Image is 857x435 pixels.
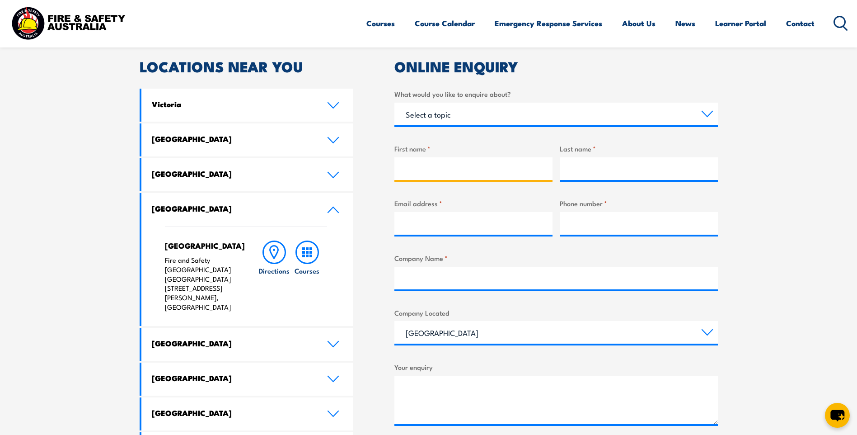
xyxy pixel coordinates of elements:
label: Company Name [394,253,718,263]
a: [GEOGRAPHIC_DATA] [141,363,354,396]
h4: [GEOGRAPHIC_DATA] [152,338,314,348]
a: Emergency Response Services [495,11,602,35]
a: [GEOGRAPHIC_DATA] [141,328,354,361]
p: Fire and Safety [GEOGRAPHIC_DATA] [GEOGRAPHIC_DATA] [STREET_ADDRESS][PERSON_NAME], [GEOGRAPHIC_DATA] [165,255,240,312]
h2: LOCATIONS NEAR YOU [140,60,354,72]
h6: Directions [259,266,290,275]
label: Your enquiry [394,362,718,372]
button: chat-button [825,403,850,428]
a: News [675,11,695,35]
h4: [GEOGRAPHIC_DATA] [152,134,314,144]
h4: [GEOGRAPHIC_DATA] [152,408,314,418]
h6: Courses [295,266,319,275]
h4: Victoria [152,99,314,109]
a: [GEOGRAPHIC_DATA] [141,397,354,430]
h4: [GEOGRAPHIC_DATA] [152,203,314,213]
a: Courses [291,241,323,312]
label: First name [394,143,553,154]
h4: [GEOGRAPHIC_DATA] [165,241,240,251]
a: Victoria [141,89,354,122]
a: Courses [366,11,395,35]
h4: [GEOGRAPHIC_DATA] [152,373,314,383]
a: Directions [258,241,290,312]
a: [GEOGRAPHIC_DATA] [141,123,354,156]
a: Contact [786,11,815,35]
label: Phone number [560,198,718,208]
a: [GEOGRAPHIC_DATA] [141,193,354,226]
label: Email address [394,198,553,208]
a: [GEOGRAPHIC_DATA] [141,158,354,191]
label: Last name [560,143,718,154]
label: Company Located [394,307,718,318]
h4: [GEOGRAPHIC_DATA] [152,169,314,179]
label: What would you like to enquire about? [394,89,718,99]
a: About Us [622,11,656,35]
a: Learner Portal [715,11,766,35]
a: Course Calendar [415,11,475,35]
h2: ONLINE ENQUIRY [394,60,718,72]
